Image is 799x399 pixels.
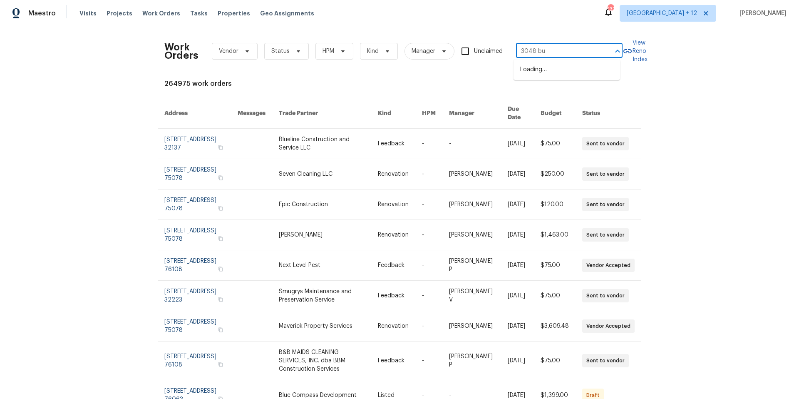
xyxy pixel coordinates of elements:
span: Visits [79,9,97,17]
td: [PERSON_NAME] [272,220,371,250]
td: - [415,311,442,342]
td: B&B MAIDS CLEANING SERVICES, INC. dba BBM Construction Services [272,342,371,380]
td: [PERSON_NAME] [442,190,501,220]
th: Budget [534,98,576,129]
span: Unclaimed [474,47,503,56]
span: Projects [107,9,132,17]
th: Address [158,98,231,129]
button: Close [612,45,623,57]
td: Renovation [371,220,415,250]
td: [PERSON_NAME] [442,220,501,250]
span: Geo Assignments [260,9,314,17]
td: [PERSON_NAME] [442,311,501,342]
input: Enter in an address [516,45,599,58]
span: Kind [367,47,379,55]
td: Feedback [371,342,415,380]
td: - [415,190,442,220]
td: Maverick Property Services [272,311,371,342]
span: Maestro [28,9,56,17]
td: Renovation [371,311,415,342]
button: Copy Address [217,296,224,303]
button: Copy Address [217,326,224,334]
td: - [415,220,442,250]
span: Manager [412,47,435,55]
td: Feedback [371,281,415,311]
td: Smugrys Maintenance and Preservation Service [272,281,371,311]
button: Copy Address [217,235,224,242]
td: Renovation [371,159,415,190]
span: HPM [323,47,334,55]
span: Tasks [190,10,208,16]
td: - [415,281,442,311]
span: Vendor [219,47,238,55]
h2: Work Orders [164,43,199,60]
td: [PERSON_NAME] V [442,281,501,311]
th: Trade Partner [272,98,371,129]
div: 132 [608,5,613,13]
td: Feedback [371,129,415,159]
span: Work Orders [142,9,180,17]
td: - [442,129,501,159]
div: 264975 work orders [164,80,635,88]
button: Copy Address [217,144,224,151]
span: [GEOGRAPHIC_DATA] + 12 [627,9,697,17]
th: Due Date [501,98,534,129]
span: Properties [218,9,250,17]
button: Copy Address [217,265,224,273]
td: - [415,250,442,281]
button: Copy Address [217,204,224,212]
td: - [415,342,442,380]
th: Messages [231,98,272,129]
td: - [415,159,442,190]
th: Manager [442,98,501,129]
button: Copy Address [217,174,224,182]
td: Epic Construction [272,190,371,220]
th: Status [576,98,641,129]
td: Renovation [371,190,415,220]
div: Loading… [514,60,620,80]
td: Blueline Construction and Service LLC [272,129,371,159]
span: [PERSON_NAME] [736,9,787,17]
td: [PERSON_NAME] P [442,342,501,380]
button: Copy Address [217,361,224,368]
td: - [415,129,442,159]
td: Feedback [371,250,415,281]
td: [PERSON_NAME] [442,159,501,190]
span: Status [271,47,290,55]
th: Kind [371,98,415,129]
a: View Reno Index [623,39,648,64]
th: HPM [415,98,442,129]
td: Seven Cleaning LLC [272,159,371,190]
td: [PERSON_NAME] P [442,250,501,281]
td: Next Level Pest [272,250,371,281]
